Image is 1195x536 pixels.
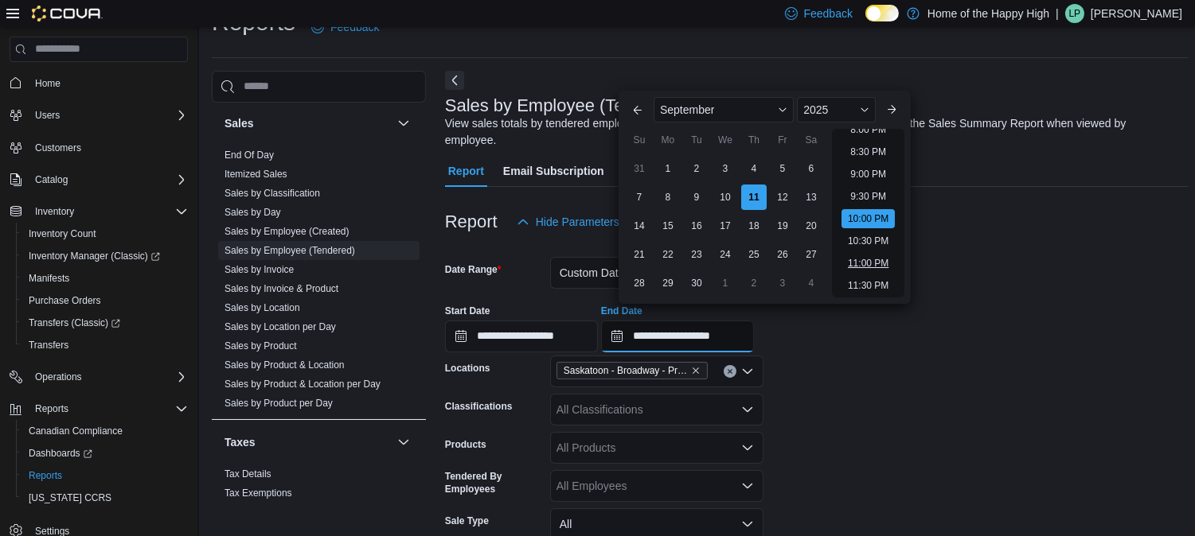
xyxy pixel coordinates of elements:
div: day-7 [627,184,652,210]
div: Button. Open the year selector. 2025 is currently selected. [797,97,876,122]
a: Sales by Invoice & Product [225,283,338,294]
div: day-29 [655,270,681,296]
button: Inventory [3,200,194,223]
span: Report [448,155,484,187]
div: day-6 [799,156,824,181]
button: Taxes [225,434,391,450]
li: 10:30 PM [842,231,895,251]
a: Sales by Employee (Created) [225,226,350,237]
h3: Taxes [225,434,256,450]
span: Inventory Count [22,224,188,243]
button: Hide Parameters [510,206,626,238]
a: Tax Exemptions [225,487,292,499]
a: Sales by Product & Location [225,359,345,371]
div: day-21 [627,242,652,267]
span: September [660,103,714,116]
button: Open list of options [741,365,754,378]
span: Sales by Employee (Tendered) [225,244,355,257]
button: Next [445,71,464,90]
span: Users [35,109,60,122]
div: day-2 [684,156,709,181]
a: Transfers [22,336,75,355]
div: day-18 [741,213,767,239]
span: Tax Details [225,468,271,480]
span: Sales by Classification [225,187,320,200]
span: Reports [29,399,188,418]
span: Customers [29,138,188,157]
span: Sales by Day [225,206,281,219]
span: Email Subscription [503,155,604,187]
span: Sales by Invoice & Product [225,282,338,295]
p: [PERSON_NAME] [1091,4,1182,23]
div: Sales [212,146,426,419]
div: Su [627,127,652,153]
div: day-12 [770,184,795,210]
div: Fr [770,127,795,153]
li: 9:30 PM [844,187,892,206]
a: Canadian Compliance [22,421,129,441]
span: End Of Day [225,149,274,161]
li: 10:00 PM [842,209,895,228]
div: Sa [799,127,824,153]
span: Dashboards [29,447,92,460]
div: day-31 [627,156,652,181]
span: Saskatoon - Broadway - Prairie Records [564,363,688,379]
div: day-27 [799,242,824,267]
a: Sales by Employee (Tendered) [225,245,355,256]
a: Feedback [305,11,385,43]
span: 2025 [803,103,828,116]
button: Reports [16,464,194,487]
a: Sales by Product per Day [225,398,333,409]
span: Inventory Count [29,227,96,240]
ul: Time [832,129,904,297]
button: Customers [3,136,194,159]
span: Feedback [330,19,379,35]
a: Itemized Sales [225,169,287,180]
div: day-26 [770,242,795,267]
span: Sales by Product & Location per Day [225,378,381,390]
span: Transfers [22,336,188,355]
span: Sales by Invoice [225,263,294,276]
span: Sales by Product [225,340,297,352]
span: Operations [35,371,82,383]
span: Inventory [35,205,74,218]
div: day-15 [655,213,681,239]
p: | [1056,4,1059,23]
button: Sales [225,115,391,131]
button: Clear input [724,365,736,378]
a: Customers [29,138,88,157]
span: Tax Exemptions [225,487,292,499]
a: Sales by Invoice [225,264,294,275]
button: Taxes [394,433,413,452]
a: [US_STATE] CCRS [22,488,118,507]
div: Button. Open the month selector. September is currently selected. [654,97,794,122]
div: day-16 [684,213,709,239]
button: Operations [29,367,88,386]
div: day-8 [655,184,681,210]
div: day-4 [741,156,767,181]
div: Lulu Perry [1065,4,1084,23]
label: Date Range [445,263,502,276]
a: Sales by Location [225,302,300,313]
button: Catalog [29,170,74,189]
label: Products [445,438,486,451]
span: Purchase Orders [29,294,101,307]
span: Sales by Product & Location [225,359,345,371]
button: [US_STATE] CCRS [16,487,194,509]
div: day-13 [799,184,824,210]
div: day-4 [799,270,824,296]
button: Operations [3,366,194,388]
div: day-3 [713,156,738,181]
button: Custom Date [550,257,763,289]
span: Customers [35,142,81,154]
a: Dashboards [16,442,194,464]
button: Manifests [16,267,194,289]
a: Inventory Manager (Classic) [16,245,194,267]
div: day-14 [627,213,652,239]
div: View sales totals by tendered employee for a specified date range. This report is equivalent to t... [445,115,1181,149]
div: day-5 [770,156,795,181]
a: Purchase Orders [22,291,107,310]
a: Sales by Product & Location per Day [225,379,381,390]
span: Transfers (Classic) [22,313,188,332]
